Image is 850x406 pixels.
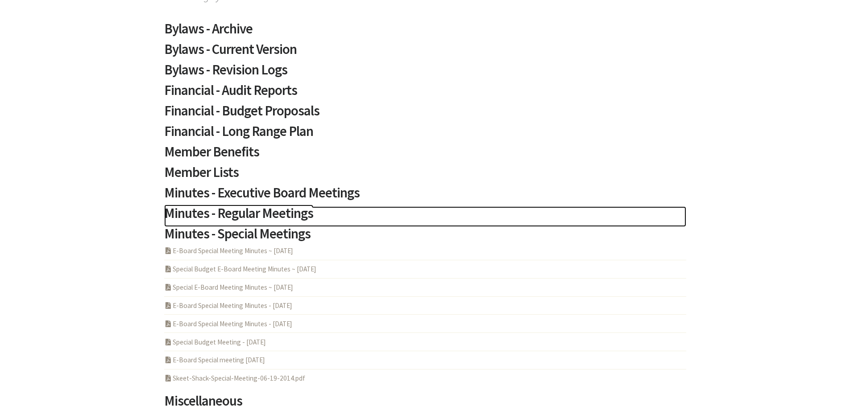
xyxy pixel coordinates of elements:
a: Financial - Long Range Plan [164,124,686,145]
i: PDF Acrobat Document [164,339,173,345]
a: E-Board Special Meeting Minutes ~ [DATE] [164,246,293,255]
a: Bylaws - Archive [164,22,686,42]
i: PDF Acrobat Document [164,357,173,363]
a: Skeet-Shack-Special-Meeting-06-19-2014.pdf [164,374,305,382]
a: Financial - Audit Reports [164,83,686,104]
a: Special Budget E-Board Meeting Minutes ~ [DATE] [164,265,316,273]
a: Minutes - Regular Meetings [164,206,686,227]
a: Special E-Board Meeting Minutes ~ [DATE] [164,283,293,291]
a: E-Board Special meeting [DATE] [164,356,265,364]
a: E-Board Special Meeting Minutes - [DATE] [164,301,292,310]
a: E-Board Special Meeting Minutes - [DATE] [164,320,292,328]
i: PDF Acrobat Document [164,266,173,272]
a: Member Benefits [164,145,686,165]
a: Minutes - Executive Board Meetings [164,186,686,206]
a: Minutes - Special Meetings [164,227,686,247]
a: Bylaws - Revision Logs [164,63,686,83]
a: Special Budget Meeting - [DATE] [164,338,266,346]
i: PDF Acrobat Document [164,302,173,309]
a: Bylaws - Current Version [164,42,686,63]
a: Member Lists [164,165,686,186]
a: Financial - Budget Proposals [164,104,686,124]
i: PDF Acrobat Document [164,375,173,381]
i: PDF Acrobat Document [164,284,173,291]
i: PDF Acrobat Document [164,247,173,254]
i: PDF Acrobat Document [164,320,173,327]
